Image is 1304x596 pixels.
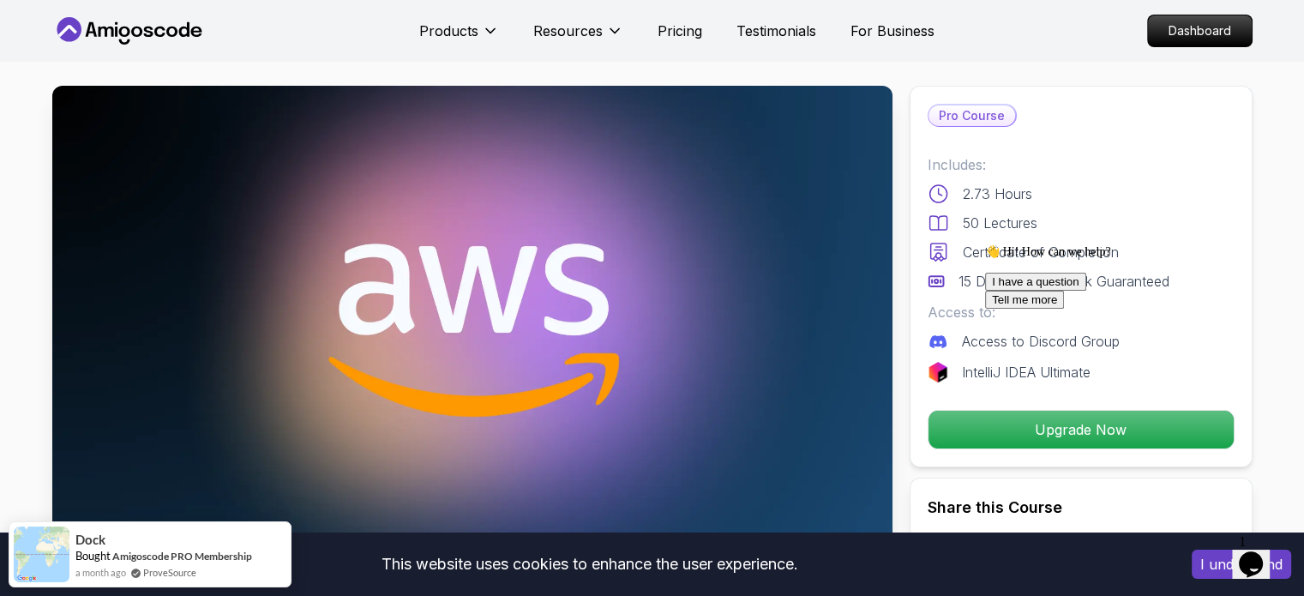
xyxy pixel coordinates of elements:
[928,411,1234,449] p: Upgrade Now
[963,242,1119,262] p: Certificate of Completion
[850,21,934,41] a: For Business
[75,565,126,580] span: a month ago
[419,21,478,41] p: Products
[7,8,132,21] span: 👋 Hi! How can we help?
[958,271,1169,292] p: 15 Days Money Back Guaranteed
[52,86,892,558] img: aws-for-developers_thumbnail
[962,331,1120,352] p: Access to Discord Group
[928,105,1015,126] p: Pro Course
[143,565,196,580] a: ProveSource
[533,21,623,55] button: Resources
[928,496,1235,520] h2: Share this Course
[1147,15,1253,47] a: Dashboard
[962,362,1091,382] p: IntelliJ IDEA Ultimate
[14,527,69,582] img: provesource social proof notification image
[928,410,1235,449] button: Upgrade Now
[7,53,86,71] button: Tell me more
[75,533,105,547] span: Dock
[963,184,1032,204] p: 2.73 Hours
[963,213,1037,233] p: 50 Lectures
[978,238,1287,519] iframe: chat widget
[1232,527,1287,579] iframe: chat widget
[1192,550,1291,579] button: Accept cookies
[419,21,499,55] button: Products
[658,21,702,41] a: Pricing
[928,362,948,382] img: jetbrains logo
[928,154,1235,175] p: Includes:
[928,302,1235,322] p: Access to:
[112,550,252,563] a: Amigoscode PRO Membership
[736,21,816,41] a: Testimonials
[7,35,108,53] button: I have a question
[7,7,315,71] div: 👋 Hi! How can we help?I have a questionTell me more
[75,549,111,563] span: Bought
[533,21,603,41] p: Resources
[1148,15,1252,46] p: Dashboard
[13,545,1166,583] div: This website uses cookies to enhance the user experience.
